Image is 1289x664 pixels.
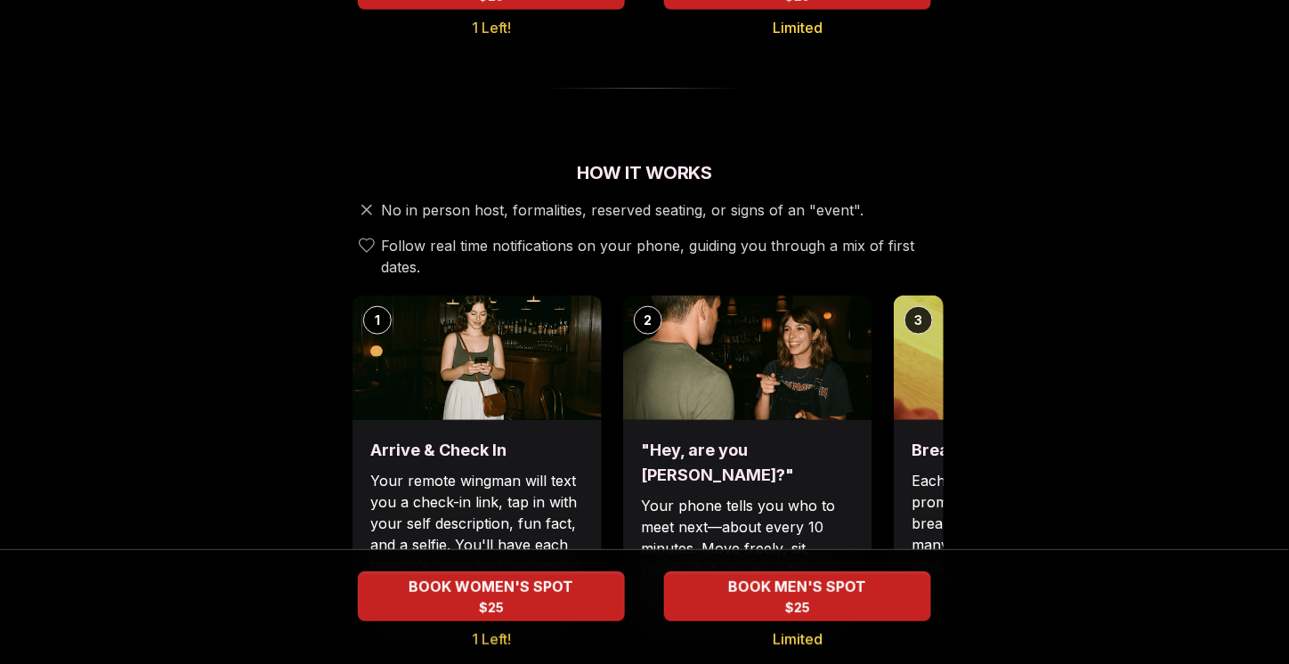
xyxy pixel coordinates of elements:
div: 3 [904,306,933,335]
p: Each date will have new convo prompts on screen to help break the ice. Cycle through as many as y... [912,470,1125,598]
span: BOOK WOMEN'S SPOT [406,576,578,597]
span: 1 Left! [472,17,511,38]
span: Limited [773,628,823,650]
span: Follow real time notifications on your phone, guiding you through a mix of first dates. [381,235,936,278]
img: "Hey, are you Max?" [623,296,872,420]
h3: Arrive & Check In [370,438,584,463]
h3: Break the ice with prompts [912,438,1125,463]
span: Limited [773,17,823,38]
p: Your remote wingman will text you a check-in link, tap in with your self description, fun fact, a... [370,470,584,598]
img: Arrive & Check In [353,296,602,420]
span: $25 [479,599,504,617]
span: No in person host, formalities, reserved seating, or signs of an "event". [381,199,863,221]
span: $25 [785,599,810,617]
h2: How It Works [345,160,944,185]
img: Break the ice with prompts [894,296,1143,420]
div: 2 [634,306,662,335]
span: 1 Left! [472,628,511,650]
button: BOOK WOMEN'S SPOT - 1 Left! [358,571,625,621]
div: 1 [363,306,392,335]
h3: "Hey, are you [PERSON_NAME]?" [641,438,855,488]
span: BOOK MEN'S SPOT [726,576,871,597]
p: Your phone tells you who to meet next—about every 10 minutes. Move freely, sit, stand, chat. It's... [641,495,855,602]
button: BOOK MEN'S SPOT - Limited [664,571,931,621]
